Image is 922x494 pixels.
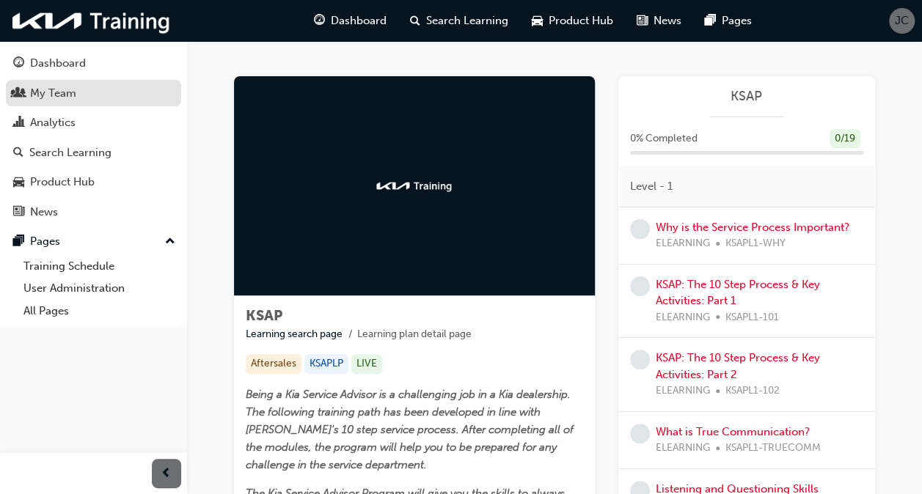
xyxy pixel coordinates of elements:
span: pages-icon [13,235,24,248]
button: Pages [6,228,181,255]
span: guage-icon [13,57,24,70]
span: Search Learning [426,12,508,29]
div: My Team [30,85,76,102]
img: kia-training [7,6,176,36]
span: ELEARNING [656,235,710,252]
span: Pages [722,12,752,29]
div: Dashboard [30,55,86,72]
span: learningRecordVerb_NONE-icon [630,350,650,369]
a: KSAP [630,88,863,105]
div: Aftersales [246,354,301,374]
span: search-icon [13,147,23,160]
a: All Pages [18,300,181,322]
span: Being a Kia Service Advisor is a challenging job in a Kia dealership. The following training path... [246,388,577,471]
span: search-icon [410,12,420,30]
div: Product Hub [30,174,95,191]
div: Analytics [30,114,76,131]
span: prev-icon [161,465,172,483]
button: DashboardMy TeamAnalyticsSearch LearningProduct HubNews [6,47,181,228]
a: KSAP: The 10 Step Process & Key Activities: Part 1 [656,278,820,308]
div: Pages [30,233,60,250]
span: Product Hub [549,12,613,29]
a: guage-iconDashboard [302,6,398,36]
span: chart-icon [13,117,24,130]
a: Search Learning [6,139,181,166]
a: Dashboard [6,50,181,77]
a: Learning search page [246,328,343,340]
span: news-icon [637,12,648,30]
span: KSAPL1-TRUECOMM [725,440,821,457]
a: KSAP: The 10 Step Process & Key Activities: Part 2 [656,351,820,381]
span: KSAPL1-WHY [725,235,786,252]
span: 0 % Completed [630,130,698,147]
a: Why is the Service Process Important? [656,221,849,234]
div: KSAPLP [304,354,348,374]
a: What is True Communication? [656,425,810,438]
span: ELEARNING [656,440,710,457]
span: JC [895,12,909,29]
div: News [30,204,58,221]
span: News [654,12,681,29]
a: User Administration [18,277,181,300]
span: KSAP [246,307,282,324]
span: KSAPL1-101 [725,309,779,326]
span: car-icon [532,12,543,30]
a: News [6,199,181,226]
span: people-icon [13,87,24,100]
span: guage-icon [314,12,325,30]
span: KSAPL1-102 [725,383,780,399]
a: Training Schedule [18,255,181,278]
a: Analytics [6,109,181,136]
a: Product Hub [6,169,181,196]
a: news-iconNews [625,6,693,36]
li: Learning plan detail page [357,326,472,343]
a: search-iconSearch Learning [398,6,520,36]
span: learningRecordVerb_NONE-icon [630,219,650,239]
button: JC [889,8,915,34]
span: ELEARNING [656,383,710,399]
div: Search Learning [29,144,111,161]
a: car-iconProduct Hub [520,6,625,36]
a: pages-iconPages [693,6,764,36]
span: learningRecordVerb_NONE-icon [630,424,650,443]
span: ELEARNING [656,309,710,326]
span: up-icon [165,232,175,251]
span: pages-icon [705,12,716,30]
div: 0 / 19 [830,129,860,149]
div: LIVE [351,354,382,374]
span: news-icon [13,206,24,219]
span: Dashboard [331,12,387,29]
span: car-icon [13,176,24,189]
span: Level - 1 [630,178,673,195]
img: kia-training [374,179,455,193]
a: My Team [6,80,181,107]
span: learningRecordVerb_NONE-icon [630,276,650,296]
